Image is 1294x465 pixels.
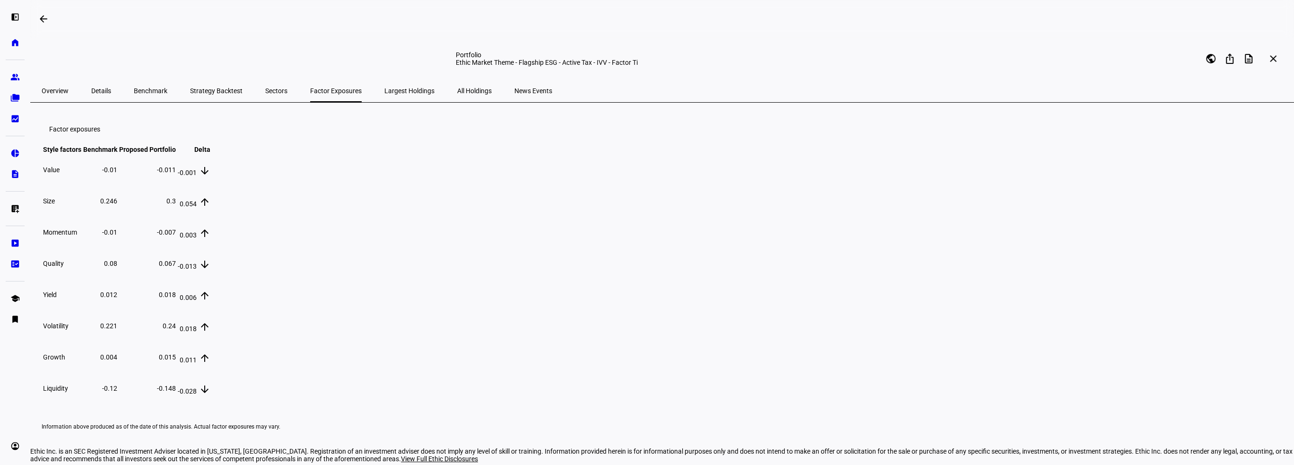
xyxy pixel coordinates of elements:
[180,356,197,364] span: 0.011
[10,169,20,179] eth-mat-symbol: description
[455,59,868,66] div: Ethic Market Theme - Flagship ESG - Active Tax - IVV - Factor Ti
[38,13,49,25] mat-icon: arrow_backwards
[91,88,111,94] span: Details
[6,234,25,253] a: slideshow
[457,88,492,94] span: All Holdings
[42,88,69,94] span: Overview
[102,228,117,236] span: -0.01
[265,88,287,94] span: Sectors
[10,93,20,103] eth-mat-symbol: folder_copy
[1268,53,1279,64] mat-icon: close
[43,228,77,236] span: Momentum
[119,146,176,153] span: Proposed Portfolio
[49,125,100,133] eth-data-table-title: Factor exposures
[6,109,25,128] a: bid_landscape
[100,291,117,298] span: 0.012
[43,197,55,205] span: Size
[199,196,210,208] mat-icon: arrow_upward
[6,165,25,184] a: description
[1243,53,1254,64] mat-icon: description
[10,12,20,22] eth-mat-symbol: left_panel_open
[10,441,20,451] eth-mat-symbol: account_circle
[10,259,20,269] eth-mat-symbol: fact_check
[157,228,176,236] span: -0.007
[180,200,197,208] span: 0.054
[134,88,167,94] span: Benchmark
[43,385,68,392] span: Liquidity
[100,197,117,205] span: 0.246
[157,166,176,174] span: -0.011
[166,197,176,205] span: 0.3
[514,88,552,94] span: News Events
[157,385,176,392] span: -0.148
[199,290,210,301] mat-icon: arrow_upward
[178,169,197,176] span: -0.001
[102,385,117,392] span: -0.12
[310,88,362,94] span: Factor Exposures
[190,88,243,94] span: Strategy Backtest
[43,322,69,330] span: Volatility
[6,68,25,87] a: group
[180,294,197,301] span: 0.006
[199,259,210,270] mat-icon: arrow_downward
[10,294,20,303] eth-mat-symbol: school
[43,166,60,174] span: Value
[42,423,1285,430] eth-footer-disclaimer: Information above produced as of the date of this analysis. Actual factor exposures may vary.
[10,149,20,158] eth-mat-symbol: pie_chart
[159,260,176,267] span: 0.067
[199,352,210,364] mat-icon: arrow_upward
[83,146,117,153] span: Benchmark
[10,114,20,123] eth-mat-symbol: bid_landscape
[43,260,64,267] span: Quality
[163,322,176,330] span: 0.24
[6,144,25,163] a: pie_chart
[43,291,57,298] span: Yield
[6,88,25,107] a: folder_copy
[10,315,20,324] eth-mat-symbol: bookmark
[1224,53,1235,64] mat-icon: ios_share
[10,38,20,47] eth-mat-symbol: home
[43,353,65,361] span: Growth
[180,231,197,239] span: 0.003
[100,353,117,361] span: 0.004
[100,322,117,330] span: 0.221
[10,204,20,213] eth-mat-symbol: list_alt_add
[6,254,25,273] a: fact_check
[455,51,868,59] div: Portfolio
[10,72,20,82] eth-mat-symbol: group
[6,33,25,52] a: home
[194,146,210,153] span: Delta
[159,353,176,361] span: 0.015
[199,228,210,239] mat-icon: arrow_upward
[102,166,117,174] span: -0.01
[10,238,20,248] eth-mat-symbol: slideshow
[199,165,210,176] mat-icon: arrow_downward
[384,88,434,94] span: Largest Holdings
[199,321,210,333] mat-icon: arrow_upward
[178,263,197,270] span: -0.013
[159,291,176,298] span: 0.018
[43,146,81,153] span: Style factors
[1205,53,1216,64] mat-icon: public
[178,387,197,395] span: -0.028
[199,384,210,395] mat-icon: arrow_downward
[104,260,117,267] span: 0.08
[180,325,197,333] span: 0.018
